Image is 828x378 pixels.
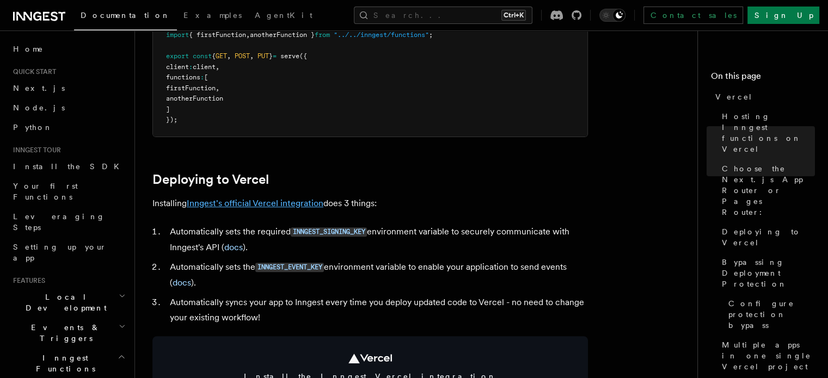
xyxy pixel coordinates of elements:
[291,226,367,237] a: INNGEST_SIGNING_KEY
[9,39,128,59] a: Home
[269,52,273,60] span: }
[9,146,61,154] span: Inngest tour
[9,157,128,176] a: Install the SDK
[9,176,128,207] a: Your first Functions
[13,44,44,54] span: Home
[13,162,126,171] span: Install the SDK
[255,262,324,272] a: INNGEST_EVENT_KEY
[717,222,815,252] a: Deploying to Vercel
[216,63,219,71] span: ,
[9,207,128,237] a: Leveraging Steps
[9,287,128,318] button: Local Development
[166,73,200,81] span: functions
[9,78,128,98] a: Next.js
[255,263,324,272] code: INNGEST_EVENT_KEY
[167,259,588,290] li: Automatically sets the environment variable to enable your application to send events ( ).
[250,52,254,60] span: ,
[501,10,526,21] kbd: Ctrl+K
[74,3,177,30] a: Documentation
[13,84,65,92] span: Next.js
[13,182,78,201] span: Your first Functions
[717,252,815,294] a: Bypassing Deployment Protection
[599,9,625,22] button: Toggle dark mode
[717,159,815,222] a: Choose the Next.js App Router or Pages Router:
[13,103,65,112] span: Node.js
[216,84,219,92] span: ,
[166,52,189,60] span: export
[291,227,367,237] code: INNGEST_SIGNING_KEY
[9,292,119,313] span: Local Development
[189,63,193,71] span: :
[227,52,231,60] span: ,
[722,226,815,248] span: Deploying to Vercel
[273,52,277,60] span: =
[643,7,743,24] a: Contact sales
[722,111,815,154] span: Hosting Inngest functions on Vercel
[166,106,170,113] span: ]
[81,11,170,20] span: Documentation
[255,11,312,20] span: AgentKit
[13,243,107,262] span: Setting up your app
[152,196,588,211] p: Installing does 3 things:
[204,73,208,81] span: [
[166,31,189,39] span: import
[216,52,227,60] span: GET
[167,224,588,255] li: Automatically sets the required environment variable to securely communicate with Inngest's API ( ).
[257,52,269,60] span: PUT
[724,294,815,335] a: Configure protection bypass
[747,7,819,24] a: Sign Up
[187,198,323,208] a: Inngest's official Vercel integration
[235,52,250,60] span: POST
[246,31,250,39] span: ,
[9,352,118,374] span: Inngest Functions
[9,322,119,344] span: Events & Triggers
[711,87,815,107] a: Vercel
[722,257,815,289] span: Bypassing Deployment Protection
[166,95,223,102] span: anotherFunction
[9,318,128,348] button: Events & Triggers
[193,52,212,60] span: const
[715,91,753,102] span: Vercel
[722,339,815,372] span: Multiple apps in one single Vercel project
[166,116,177,123] span: });
[212,52,216,60] span: {
[280,52,299,60] span: serve
[9,67,56,76] span: Quick start
[200,73,204,81] span: :
[315,31,330,39] span: from
[173,277,191,288] a: docs
[13,212,105,232] span: Leveraging Steps
[728,298,815,331] span: Configure protection bypass
[152,172,269,187] a: Deploying to Vercel
[166,63,189,71] span: client
[711,70,815,87] h4: On this page
[13,123,53,132] span: Python
[717,107,815,159] a: Hosting Inngest functions on Vercel
[429,31,433,39] span: ;
[9,117,128,137] a: Python
[248,3,319,29] a: AgentKit
[189,31,246,39] span: { firstFunction
[354,7,532,24] button: Search...Ctrl+K
[183,11,242,20] span: Examples
[9,276,45,285] span: Features
[250,31,315,39] span: anotherFunction }
[9,237,128,268] a: Setting up your app
[177,3,248,29] a: Examples
[193,63,216,71] span: client
[224,242,243,252] a: docs
[717,335,815,376] a: Multiple apps in one single Vercel project
[9,98,128,117] a: Node.js
[299,52,307,60] span: ({
[166,84,216,92] span: firstFunction
[722,163,815,218] span: Choose the Next.js App Router or Pages Router:
[167,295,588,325] li: Automatically syncs your app to Inngest every time you deploy updated code to Vercel - no need to...
[334,31,429,39] span: "../../inngest/functions"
